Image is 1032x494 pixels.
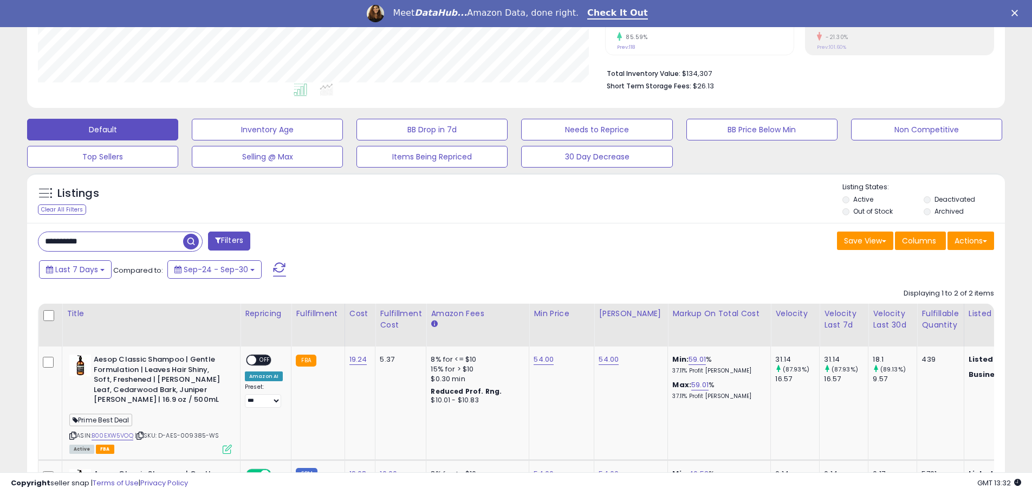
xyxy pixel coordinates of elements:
[934,207,964,216] label: Archived
[135,431,219,440] span: | SKU: D-AES-009385-WS
[431,396,521,405] div: $10.01 - $10.83
[349,308,371,319] div: Cost
[393,8,579,18] div: Meet Amazon Data, done right.
[822,33,848,41] small: -21.30%
[192,146,343,168] button: Selling @ Max
[69,414,132,426] span: Prime Best Deal
[113,265,163,275] span: Compared to:
[140,478,188,488] a: Privacy Policy
[672,367,762,375] p: 37.11% Profit [PERSON_NAME]
[851,119,1002,140] button: Non Competitive
[55,264,98,275] span: Last 7 Days
[356,146,508,168] button: Items Being Repriced
[599,354,619,365] a: 54.00
[256,356,274,365] span: OFF
[587,8,648,20] a: Check It Out
[96,445,114,454] span: FBA
[607,66,986,79] li: $134,307
[921,355,955,364] div: 439
[672,355,762,375] div: %
[93,478,139,488] a: Terms of Use
[607,81,691,91] b: Short Term Storage Fees:
[431,387,502,396] b: Reduced Prof. Rng.
[521,119,672,140] button: Needs to Reprice
[672,354,689,364] b: Min:
[69,355,91,376] img: 41nLtn6tKuL._SL40_.jpg
[521,146,672,168] button: 30 Day Decrease
[599,308,663,319] div: [PERSON_NAME]
[1011,10,1022,16] div: Close
[617,44,635,50] small: Prev: 118
[208,232,250,251] button: Filters
[57,186,99,201] h5: Listings
[11,478,50,488] strong: Copyright
[817,44,846,50] small: Prev: 101.60%
[607,69,680,78] b: Total Inventory Value:
[837,232,893,250] button: Save View
[969,354,1018,364] b: Listed Price:
[934,195,975,204] label: Deactivated
[947,232,994,250] button: Actions
[824,374,868,384] div: 16.57
[824,355,868,364] div: 31.14
[296,355,316,367] small: FBA
[672,308,766,319] div: Markup on Total Cost
[27,146,178,168] button: Top Sellers
[380,308,421,331] div: Fulfillment Cost
[904,288,994,299] div: Displaying 1 to 2 of 2 items
[873,308,912,331] div: Velocity Last 30d
[192,119,343,140] button: Inventory Age
[245,308,287,319] div: Repricing
[775,374,819,384] div: 16.57
[349,354,367,365] a: 19.24
[184,264,248,275] span: Sep-24 - Sep-30
[832,365,858,374] small: (87.93%)
[27,119,178,140] button: Default
[431,374,521,384] div: $0.30 min
[775,355,819,364] div: 31.14
[431,319,437,329] small: Amazon Fees.
[94,355,225,408] b: Aesop Classic Shampoo | Gentle Formulation | Leaves Hair Shiny, Soft, Freshened | [PERSON_NAME] L...
[775,308,815,319] div: Velocity
[67,308,236,319] div: Title
[245,371,283,381] div: Amazon AI
[921,308,959,331] div: Fulfillable Quantity
[853,207,893,216] label: Out of Stock
[245,383,283,408] div: Preset:
[693,81,714,91] span: $26.13
[367,5,384,22] img: Profile image for Georgie
[431,364,521,374] div: 15% for > $10
[672,380,691,390] b: Max:
[92,431,133,440] a: B00EXW5VOQ
[672,380,762,400] div: %
[167,260,262,279] button: Sep-24 - Sep-30
[853,195,873,204] label: Active
[672,393,762,400] p: 37.11% Profit [PERSON_NAME]
[895,232,946,250] button: Columns
[69,445,94,454] span: All listings currently available for purchase on Amazon
[39,260,112,279] button: Last 7 Days
[873,355,917,364] div: 18.1
[902,235,936,246] span: Columns
[668,304,771,347] th: The percentage added to the cost of goods (COGS) that forms the calculator for Min & Max prices.
[824,308,864,331] div: Velocity Last 7d
[380,355,418,364] div: 5.37
[622,33,647,41] small: 85.59%
[977,478,1021,488] span: 2025-10-8 13:32 GMT
[69,355,232,452] div: ASIN:
[296,308,340,319] div: Fulfillment
[873,374,917,384] div: 9.57
[880,365,906,374] small: (89.13%)
[534,308,589,319] div: Min Price
[431,355,521,364] div: 8% for <= $10
[414,8,467,18] i: DataHub...
[842,182,1005,193] p: Listing States:
[783,365,809,374] small: (87.93%)
[534,354,554,365] a: 54.00
[38,204,86,215] div: Clear All Filters
[689,354,706,365] a: 59.01
[969,369,1028,380] b: Business Price:
[356,119,508,140] button: BB Drop in 7d
[11,478,188,489] div: seller snap | |
[431,308,524,319] div: Amazon Fees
